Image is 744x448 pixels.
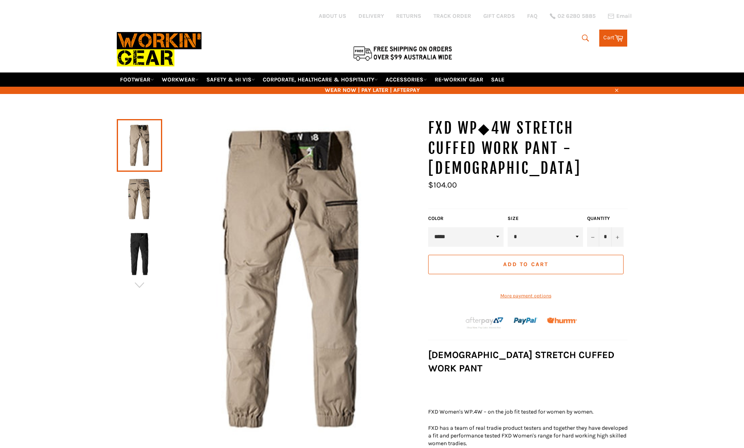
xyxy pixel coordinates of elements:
img: Workin Gear - FXD WP◆4W Stretch Cuffed Work Pant - LADIES [162,118,420,440]
a: TRACK ORDER [433,12,471,20]
span: FXD Women's WP.4W – on the job fit tested for women by women. [428,408,594,415]
a: FAQ [527,12,538,20]
label: Size [508,215,583,222]
a: ABOUT US [319,12,346,20]
span: $104.00 [428,180,457,190]
strong: [DEMOGRAPHIC_DATA] STRETCH CUFFED WORK PANT [428,349,614,374]
img: Workin Gear leaders in Workwear, Safety Boots, PPE, Uniforms. Australia's No.1 in Workwear [117,26,202,72]
a: Email [608,13,632,19]
span: 02 6280 5885 [557,13,596,19]
a: DELIVERY [358,12,384,20]
a: 02 6280 5885 [550,13,596,19]
img: Workin Gear - FXD WP◆4W Stretch Cuffed Work Pant - LADIES [121,232,158,276]
span: WEAR NOW | PAY LATER | AFTERPAY [117,86,628,94]
label: Color [428,215,504,222]
a: Cart [599,30,627,47]
span: Email [616,13,632,19]
a: ACCESSORIES [382,73,430,87]
img: Humm_core_logo_RGB-01_300x60px_small_195d8312-4386-4de7-b182-0ef9b6303a37.png [547,318,577,324]
a: FOOTWEAR [117,73,157,87]
a: More payment options [428,292,624,299]
a: GIFT CARDS [483,12,515,20]
button: Increase item quantity by one [611,227,624,247]
button: Add to Cart [428,255,624,274]
a: CORPORATE, HEALTHCARE & HOSPITALITY [259,73,381,87]
label: Quantity [587,215,624,222]
a: RE-WORKIN' GEAR [431,73,487,87]
img: Afterpay-Logo-on-dark-bg_large.png [465,316,504,330]
img: Flat $9.95 shipping Australia wide [352,45,453,62]
h1: FXD WP◆4W Stretch Cuffed Work Pant - [DEMOGRAPHIC_DATA] [428,118,628,179]
a: SALE [488,73,508,87]
a: RETURNS [396,12,421,20]
span: Add to Cart [503,261,548,268]
button: Reduce item quantity by one [587,227,599,247]
img: paypal.png [514,309,538,333]
a: SAFETY & HI VIS [203,73,258,87]
a: WORKWEAR [159,73,202,87]
img: Workin Gear - FXD WP◆4W Stretch Cuffed Work Pant - LADIES [121,177,158,222]
span: FXD has a team of real tradie product testers and together they have developed a fit and performa... [428,425,628,447]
